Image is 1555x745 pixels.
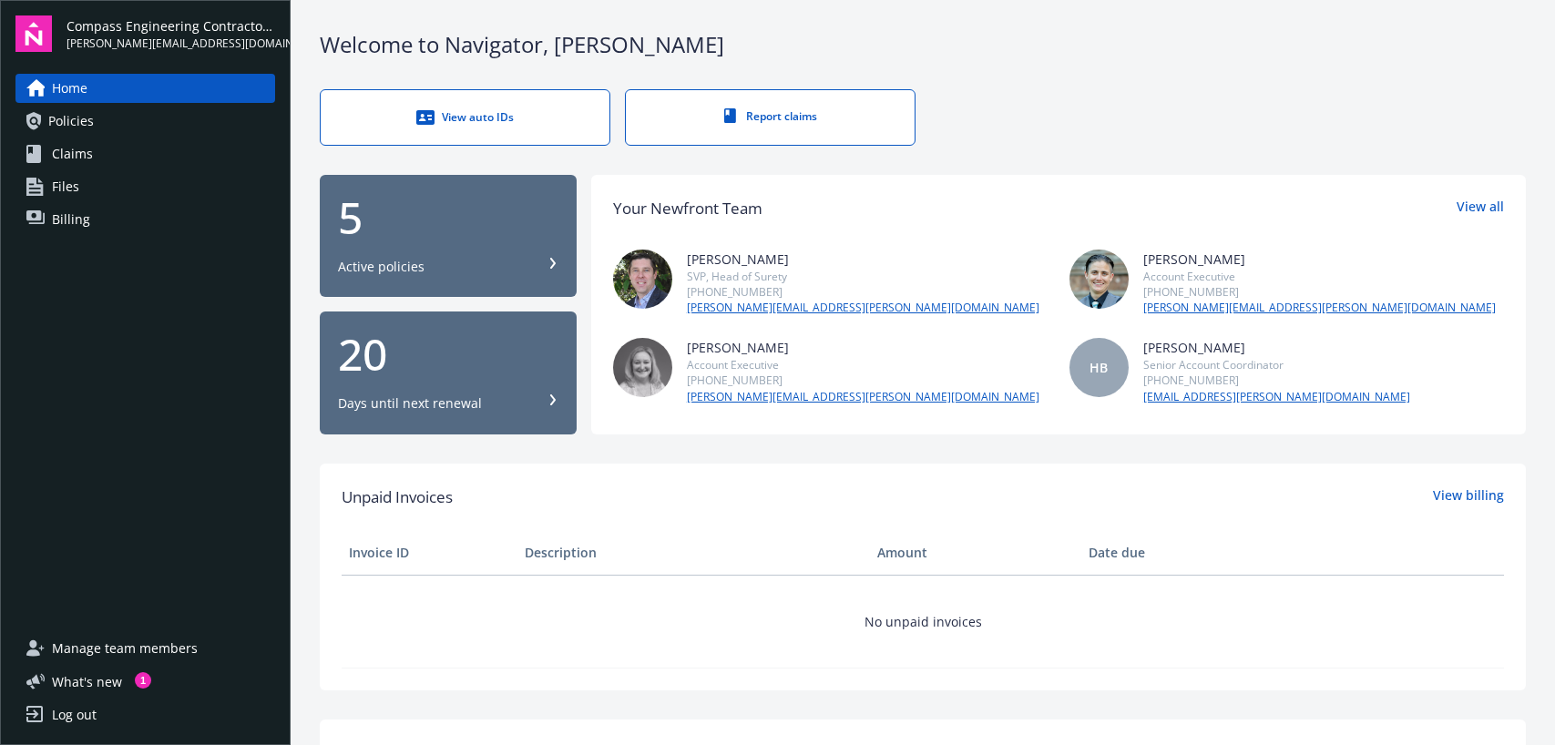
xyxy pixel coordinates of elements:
[357,108,573,127] div: View auto IDs
[15,74,275,103] a: Home
[15,15,52,52] img: navigator-logo.svg
[342,485,453,509] span: Unpaid Invoices
[66,36,275,52] span: [PERSON_NAME][EMAIL_ADDRESS][DOMAIN_NAME]
[613,338,672,397] img: photo
[66,15,275,52] button: Compass Engineering Contractors, Inc.[PERSON_NAME][EMAIL_ADDRESS][DOMAIN_NAME]
[1143,284,1496,300] div: [PHONE_NUMBER]
[52,205,90,234] span: Billing
[613,250,672,309] img: photo
[52,672,122,691] span: What ' s new
[338,332,558,376] div: 20
[1143,389,1410,405] a: [EMAIL_ADDRESS][PERSON_NAME][DOMAIN_NAME]
[1143,250,1496,269] div: [PERSON_NAME]
[687,372,1039,388] div: [PHONE_NUMBER]
[1069,250,1129,309] img: photo
[320,89,610,146] a: View auto IDs
[338,394,482,413] div: Days until next renewal
[1143,300,1496,316] a: [PERSON_NAME][EMAIL_ADDRESS][PERSON_NAME][DOMAIN_NAME]
[1081,531,1257,575] th: Date due
[320,29,1526,60] div: Welcome to Navigator , [PERSON_NAME]
[1143,357,1410,372] div: Senior Account Coordinator
[1143,269,1496,284] div: Account Executive
[135,672,151,689] div: 1
[1143,338,1410,357] div: [PERSON_NAME]
[342,531,517,575] th: Invoice ID
[625,89,916,146] a: Report claims
[52,700,97,730] div: Log out
[48,107,94,136] span: Policies
[1457,197,1504,220] a: View all
[687,338,1039,357] div: [PERSON_NAME]
[52,172,79,201] span: Files
[342,575,1504,668] td: No unpaid invoices
[338,258,425,276] div: Active policies
[52,139,93,168] span: Claims
[687,284,1039,300] div: [PHONE_NUMBER]
[687,357,1039,372] div: Account Executive
[15,139,275,168] a: Claims
[1433,485,1504,509] a: View billing
[15,672,151,691] button: What's new1
[687,389,1039,405] a: [PERSON_NAME][EMAIL_ADDRESS][PERSON_NAME][DOMAIN_NAME]
[338,196,558,240] div: 5
[1090,358,1108,377] span: HB
[15,172,275,201] a: Files
[517,531,870,575] th: Description
[15,107,275,136] a: Policies
[662,108,878,124] div: Report claims
[687,269,1039,284] div: SVP, Head of Surety
[52,74,87,103] span: Home
[320,311,577,434] button: 20Days until next renewal
[1143,372,1410,388] div: [PHONE_NUMBER]
[15,205,275,234] a: Billing
[870,531,1081,575] th: Amount
[687,250,1039,269] div: [PERSON_NAME]
[687,300,1039,316] a: [PERSON_NAME][EMAIL_ADDRESS][PERSON_NAME][DOMAIN_NAME]
[320,175,577,298] button: 5Active policies
[52,634,198,663] span: Manage team members
[66,16,275,36] span: Compass Engineering Contractors, Inc.
[613,197,762,220] div: Your Newfront Team
[15,634,275,663] a: Manage team members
